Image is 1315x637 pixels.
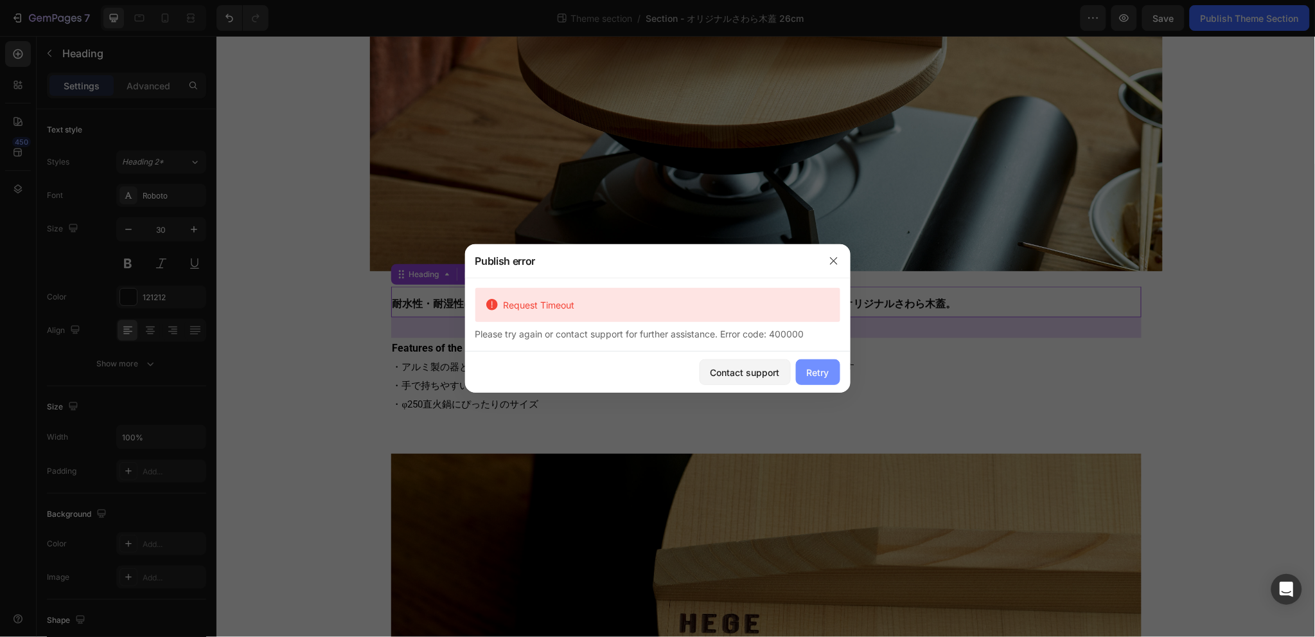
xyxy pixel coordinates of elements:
[176,325,639,337] span: ・アルミ製の器と一緒に使うことで、鍋の中の温度を一定に保ち、食材にもムラなくしっかり火が通ります
[176,363,322,374] span: ・φ250直火鍋にぴったりのサイズ
[465,244,817,278] div: Publish error
[175,251,925,282] h2: Rich Text Editor. Editing area: main
[1271,574,1302,605] div: Open Intercom Messenger
[796,359,840,385] button: Retry
[176,252,924,280] p: ⁠⁠⁠⁠⁠⁠⁠
[190,233,225,244] div: Heading
[700,359,791,385] button: Contact support
[176,344,321,355] span: ・手で持ちやすい大きめな持ち手
[176,306,373,318] strong: Features of the [PERSON_NAME] Wood Lid
[499,298,830,312] div: Request Timeout
[807,366,829,379] div: Retry
[475,327,840,341] div: Please try again or contact support for further assistance. Error code: 400000
[176,262,740,274] strong: 耐水性・耐湿性に優れた[PERSON_NAME]な日本製・木曽産のさわら材を使用したφ250直火鍋用のオリジナルさわら木蓋。
[710,366,780,379] div: Contact support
